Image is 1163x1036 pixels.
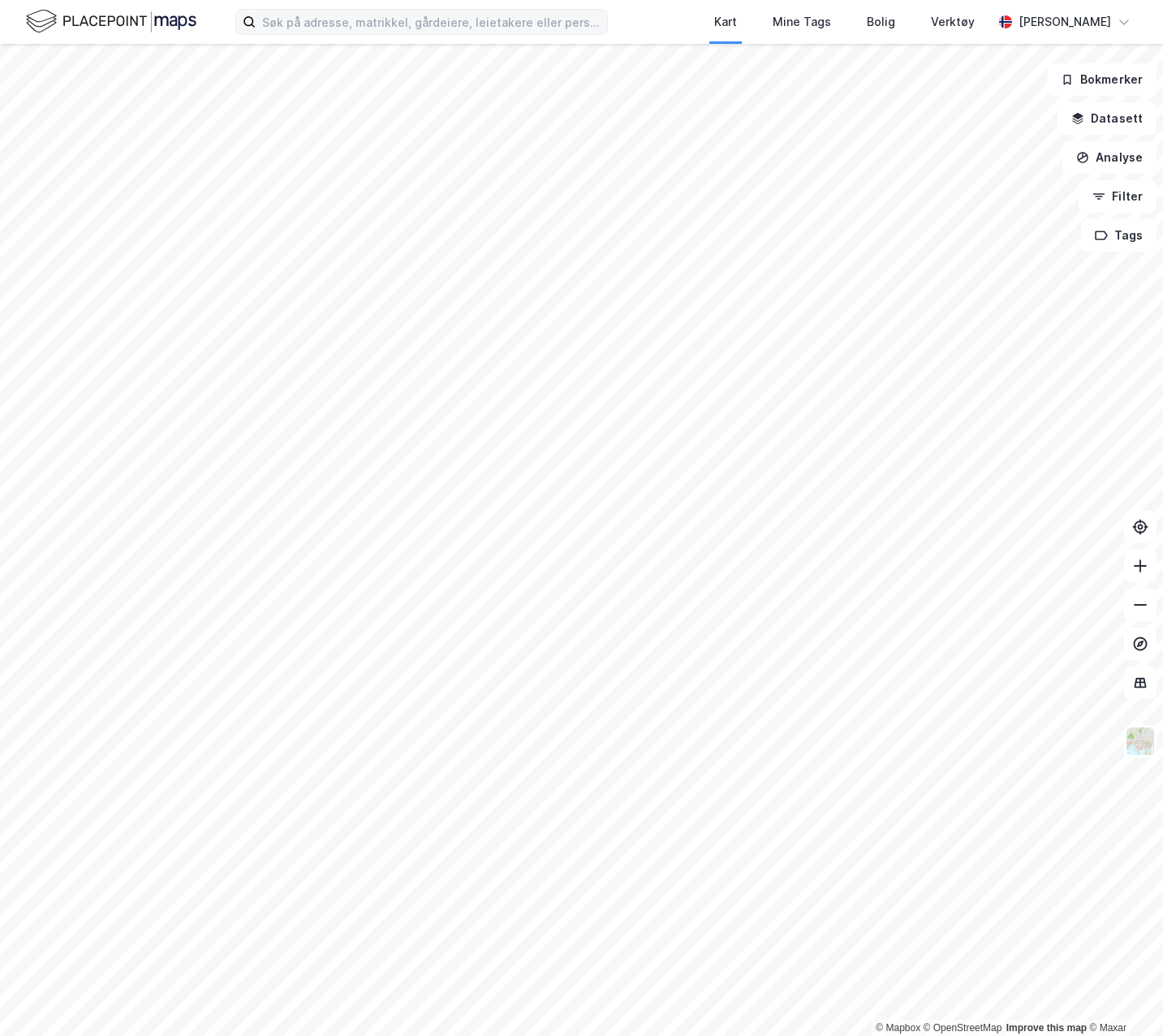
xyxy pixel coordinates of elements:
[1125,726,1156,757] img: Z
[1019,12,1111,32] div: [PERSON_NAME]
[1057,102,1157,135] button: Datasett
[1082,958,1163,1036] div: Kontrollprogram for chat
[26,7,196,36] img: logo.f888ab2527a4732fd821a326f86c7f29.svg
[931,12,975,32] div: Verktøy
[1082,958,1163,1036] iframe: Chat Widget
[924,1022,1002,1034] a: OpenStreetMap
[773,12,831,32] div: Mine Tags
[867,12,895,32] div: Bolig
[876,1022,920,1034] a: Mapbox
[1006,1022,1087,1034] a: Improve this map
[714,12,737,32] div: Kart
[1081,219,1157,252] button: Tags
[1079,180,1157,213] button: Filter
[256,10,607,34] input: Søk på adresse, matrikkel, gårdeiere, leietakere eller personer
[1047,63,1157,96] button: Bokmerker
[1062,141,1157,174] button: Analyse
